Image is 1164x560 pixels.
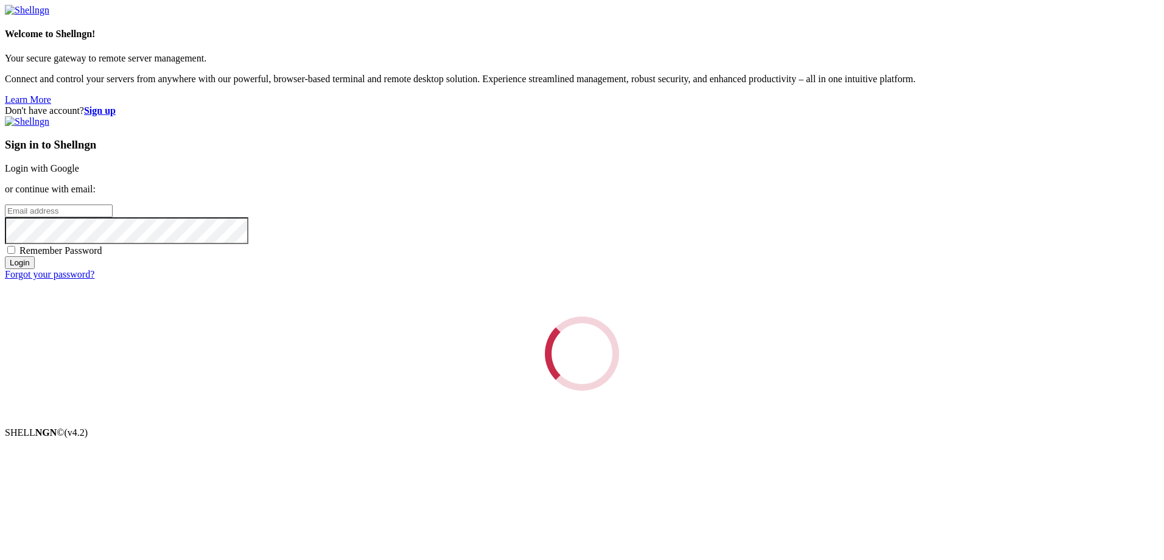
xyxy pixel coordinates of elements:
p: Connect and control your servers from anywhere with our powerful, browser-based terminal and remo... [5,74,1159,85]
img: Shellngn [5,5,49,16]
span: Remember Password [19,245,102,256]
h3: Sign in to Shellngn [5,138,1159,152]
div: Loading... [545,317,619,391]
div: Don't have account? [5,105,1159,116]
a: Login with Google [5,163,79,173]
h4: Welcome to Shellngn! [5,29,1159,40]
input: Remember Password [7,246,15,254]
span: 4.2.0 [65,427,88,438]
input: Email address [5,205,113,217]
a: Forgot your password? [5,269,94,279]
a: Sign up [84,105,116,116]
input: Login [5,256,35,269]
a: Learn More [5,94,51,105]
img: Shellngn [5,116,49,127]
p: or continue with email: [5,184,1159,195]
p: Your secure gateway to remote server management. [5,53,1159,64]
b: NGN [35,427,57,438]
span: SHELL © [5,427,88,438]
